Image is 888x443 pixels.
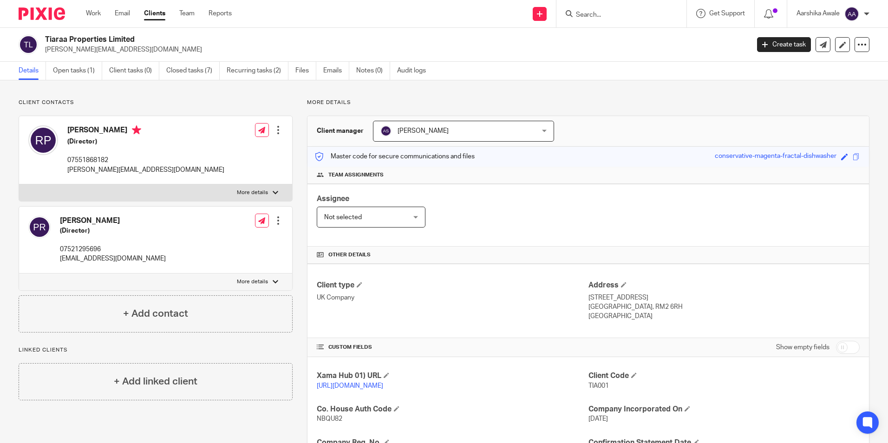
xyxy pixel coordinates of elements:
span: NBQU82 [317,416,342,422]
a: Client tasks (0) [109,62,159,80]
i: Primary [132,125,141,135]
span: Get Support [709,10,745,17]
p: More details [237,278,268,286]
a: Audit logs [397,62,433,80]
a: Closed tasks (7) [166,62,220,80]
a: Emails [323,62,349,80]
p: [PERSON_NAME][EMAIL_ADDRESS][DOMAIN_NAME] [67,165,224,175]
a: Files [295,62,316,80]
img: svg%3E [28,125,58,155]
a: Recurring tasks (2) [227,62,288,80]
h2: Tiaraa Properties Limited [45,35,603,45]
h4: Xama Hub 01) URL [317,371,588,381]
a: Team [179,9,195,18]
p: More details [237,189,268,196]
h5: (Director) [60,226,166,235]
p: 07551868182 [67,156,224,165]
p: Master code for secure communications and files [314,152,475,161]
a: Work [86,9,101,18]
h4: Client type [317,280,588,290]
img: svg%3E [380,125,392,137]
h4: CUSTOM FIELDS [317,344,588,351]
span: Assignee [317,195,349,202]
p: [STREET_ADDRESS] [588,293,860,302]
p: [PERSON_NAME][EMAIL_ADDRESS][DOMAIN_NAME] [45,45,743,54]
p: More details [307,99,869,106]
h4: Co. House Auth Code [317,404,588,414]
img: Pixie [19,7,65,20]
h4: Client Code [588,371,860,381]
span: TIA001 [588,383,609,389]
a: Reports [209,9,232,18]
p: Client contacts [19,99,293,106]
h4: + Add contact [123,306,188,321]
p: UK Company [317,293,588,302]
h4: [PERSON_NAME] [60,216,166,226]
img: svg%3E [28,216,51,238]
h4: [PERSON_NAME] [67,125,224,137]
span: Team assignments [328,171,384,179]
span: Not selected [324,214,362,221]
a: [URL][DOMAIN_NAME] [317,383,383,389]
a: Clients [144,9,165,18]
input: Search [575,11,659,20]
h5: (Director) [67,137,224,146]
a: Create task [757,37,811,52]
p: 07521295696 [60,245,166,254]
span: Other details [328,251,371,259]
a: Notes (0) [356,62,390,80]
h3: Client manager [317,126,364,136]
h4: Address [588,280,860,290]
img: svg%3E [844,7,859,21]
span: [DATE] [588,416,608,422]
a: Email [115,9,130,18]
span: [PERSON_NAME] [398,128,449,134]
label: Show empty fields [776,343,829,352]
a: Open tasks (1) [53,62,102,80]
h4: Company Incorporated On [588,404,860,414]
p: [GEOGRAPHIC_DATA], RM2 6RH [588,302,860,312]
p: [GEOGRAPHIC_DATA] [588,312,860,321]
a: Details [19,62,46,80]
p: Aarshika Awale [797,9,840,18]
img: svg%3E [19,35,38,54]
h4: + Add linked client [114,374,197,389]
p: Linked clients [19,346,293,354]
div: conservative-magenta-fractal-dishwasher [715,151,836,162]
p: [EMAIL_ADDRESS][DOMAIN_NAME] [60,254,166,263]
